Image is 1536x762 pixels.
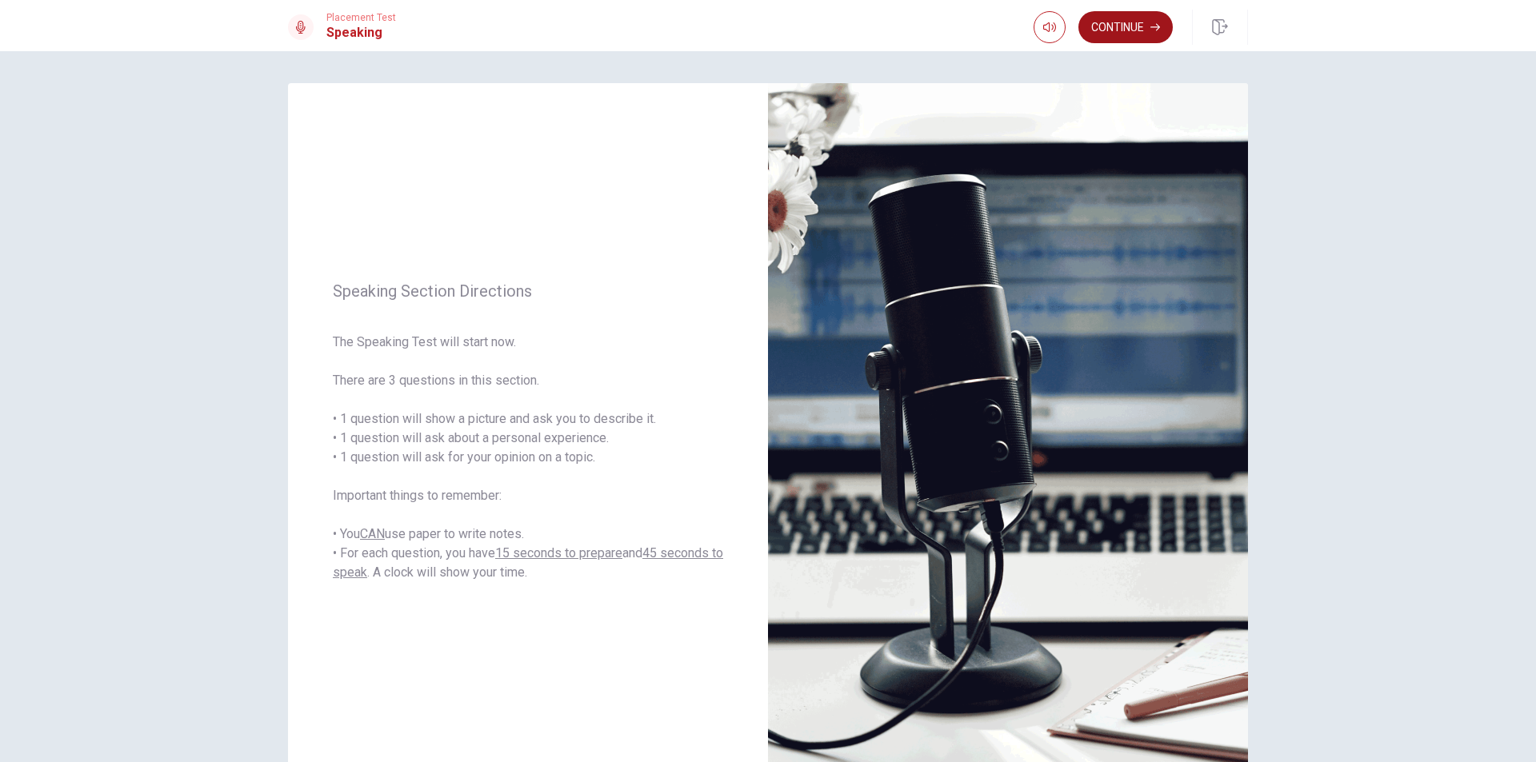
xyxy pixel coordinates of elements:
[495,545,622,561] u: 15 seconds to prepare
[1078,11,1173,43] button: Continue
[333,333,723,582] span: The Speaking Test will start now. There are 3 questions in this section. • 1 question will show a...
[333,281,723,301] span: Speaking Section Directions
[326,23,396,42] h1: Speaking
[326,12,396,23] span: Placement Test
[360,526,385,541] u: CAN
